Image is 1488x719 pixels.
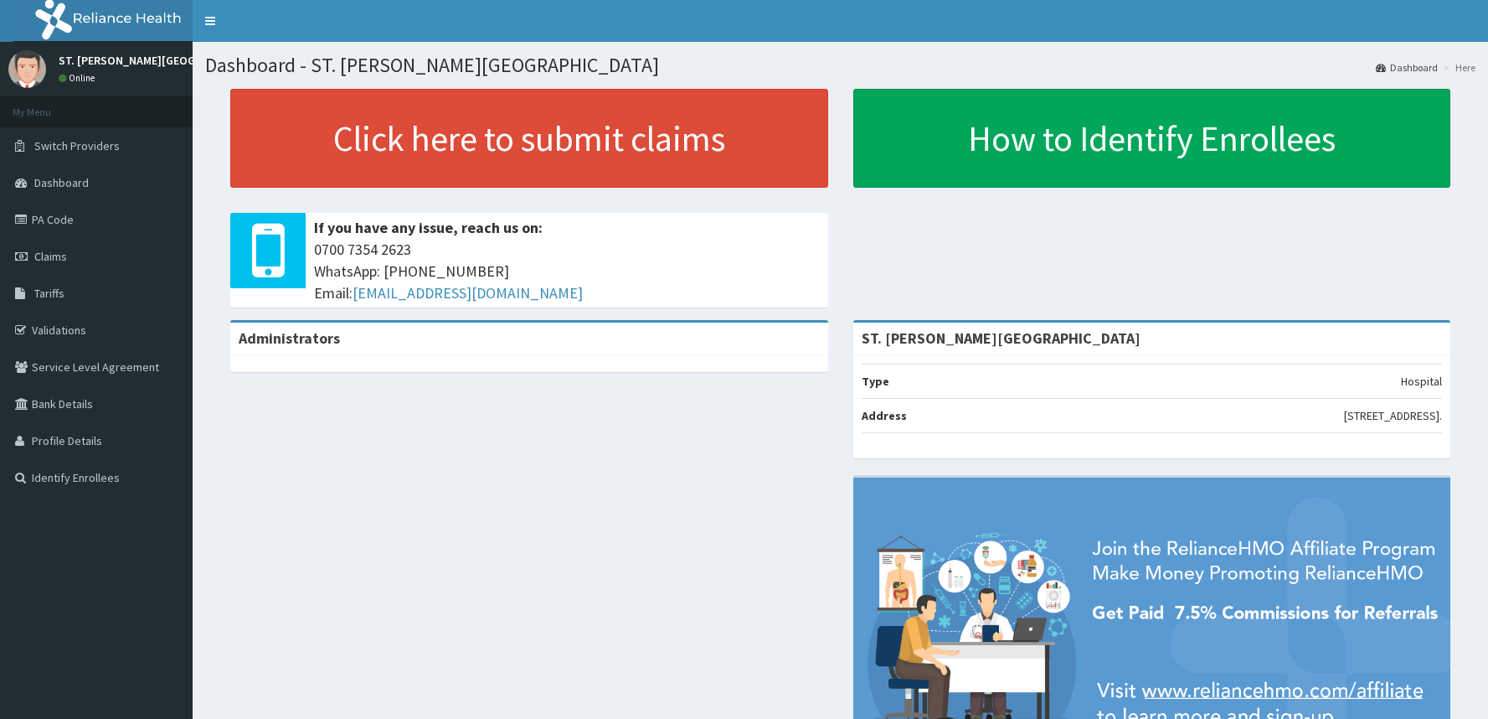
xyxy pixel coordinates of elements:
li: Here [1439,60,1475,75]
img: User Image [8,50,46,88]
span: Tariffs [34,286,64,301]
p: [STREET_ADDRESS]. [1344,407,1442,424]
span: Dashboard [34,175,89,190]
span: 0700 7354 2623 WhatsApp: [PHONE_NUMBER] Email: [314,239,820,303]
b: Type [862,374,889,389]
a: How to Identify Enrollees [853,89,1451,188]
h1: Dashboard - ST. [PERSON_NAME][GEOGRAPHIC_DATA] [205,54,1475,76]
strong: ST. [PERSON_NAME][GEOGRAPHIC_DATA] [862,328,1140,348]
b: Administrators [239,328,340,348]
b: If you have any issue, reach us on: [314,218,543,237]
p: ST. [PERSON_NAME][GEOGRAPHIC_DATA] [59,54,270,66]
p: Hospital [1401,373,1442,390]
span: Switch Providers [34,138,120,153]
a: [EMAIL_ADDRESS][DOMAIN_NAME] [353,283,583,303]
a: Click here to submit claims [230,89,828,188]
a: Online [59,72,99,84]
b: Address [862,408,907,423]
span: Claims [34,249,67,264]
a: Dashboard [1376,60,1438,75]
